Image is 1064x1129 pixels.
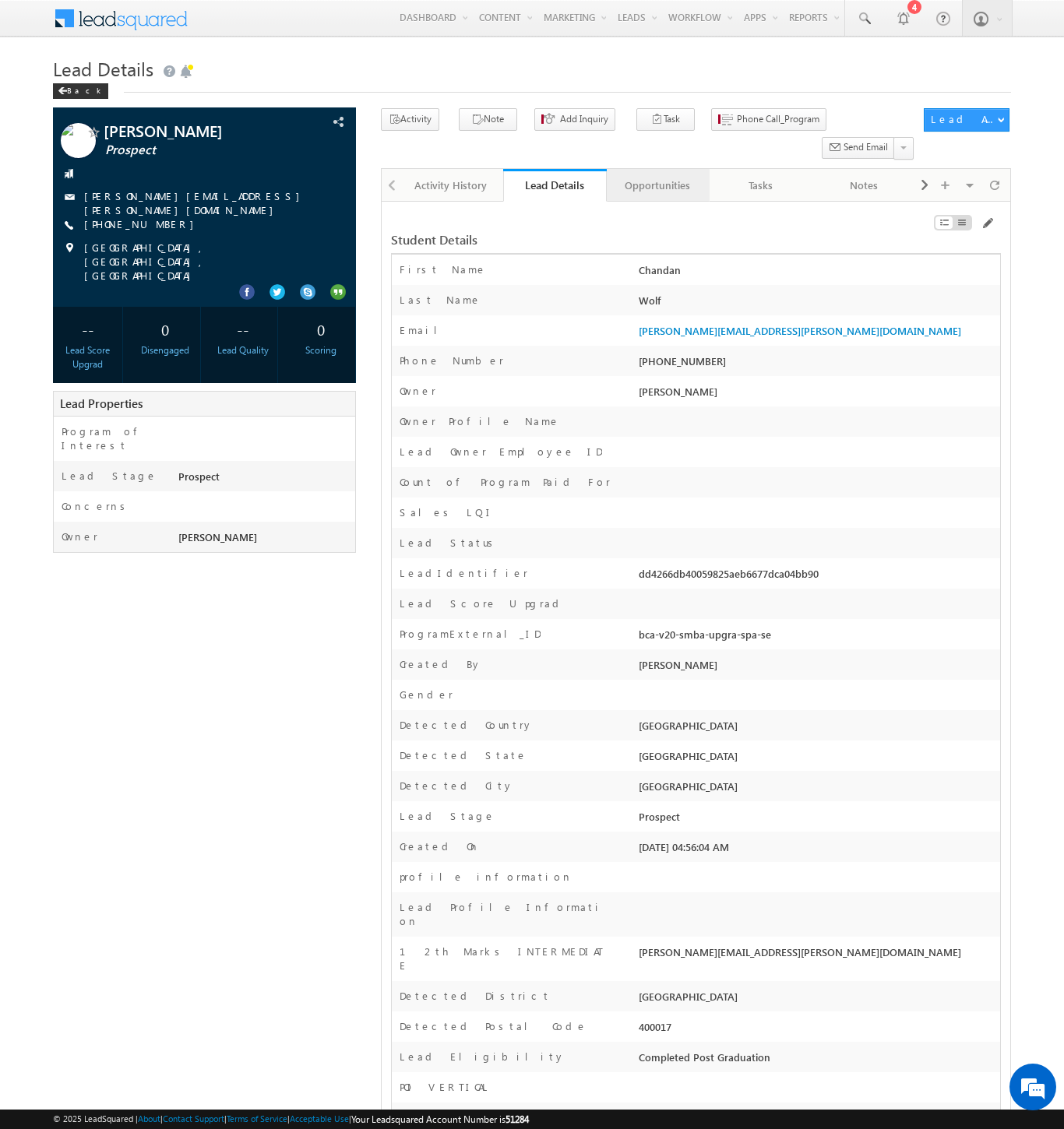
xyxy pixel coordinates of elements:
[135,343,196,357] div: Disengaged
[400,989,551,1003] label: Detected District
[635,748,1000,770] div: [GEOGRAPHIC_DATA]
[635,293,1000,315] div: Wolf
[400,657,482,671] label: Created By
[174,469,355,491] div: Prospect
[61,123,96,164] img: Profile photo
[822,137,895,160] button: Send Email
[503,169,606,202] a: Lead Details
[400,353,504,368] label: Phone Number
[26,82,65,102] img: d_60004797649_company_0_60004797649
[62,469,157,483] label: Lead Stage
[635,353,1000,375] div: [PHONE_NUMBER]
[400,1050,565,1064] label: Lead Eligibility
[711,108,826,131] button: Phone Call_Program
[844,140,888,154] span: Send Email
[619,176,696,195] div: Opportunities
[400,505,495,519] label: Sales LQI
[400,293,481,307] label: Last Name
[53,56,153,81] span: Lead Details
[639,324,961,337] a: [PERSON_NAME][EMAIL_ADDRESS][PERSON_NAME][DOMAIN_NAME]
[290,343,351,357] div: Scoring
[60,396,143,411] span: Lead Properties
[81,82,262,102] div: Chat with us now
[400,718,534,732] label: Detected Country
[62,424,163,452] label: Program of Interest
[57,343,118,371] div: Lead Score Upgrad
[635,779,1000,800] div: [GEOGRAPHIC_DATA]
[53,83,108,99] div: Back
[812,169,915,202] a: Notes
[400,809,495,823] label: Lead Stage
[213,315,274,343] div: --
[400,839,480,853] label: Created On
[84,189,308,216] a: [PERSON_NAME][EMAIL_ADDRESS][PERSON_NAME][DOMAIN_NAME]
[722,176,798,195] div: Tasks
[534,108,615,131] button: Add Inquiry
[53,1112,529,1127] span: © 2025 LeadSquared | | | | |
[104,123,291,139] span: [PERSON_NAME]
[560,112,608,126] span: Add Inquiry
[825,176,901,195] div: Notes
[381,108,439,131] button: Activity
[400,627,541,641] label: ProgramExternal_ID
[53,83,116,96] a: Back
[635,839,1000,861] div: [DATE] 04:56:04 AM
[931,112,997,126] div: Lead Actions
[400,596,565,610] label: Lead Score Upgrad
[515,178,594,192] div: Lead Details
[400,323,449,337] label: Email
[290,315,351,343] div: 0
[62,499,131,513] label: Concerns
[400,1019,587,1033] label: Detected Postal Code
[400,445,602,459] label: Lead Owner Employee ID
[84,217,202,233] span: [PHONE_NUMBER]
[635,989,1000,1011] div: [GEOGRAPHIC_DATA]
[351,1113,529,1125] span: Your Leadsquared Account Number is
[607,169,710,202] a: Opportunities
[400,779,514,793] label: Detected City
[255,8,293,45] div: Minimize live chat window
[212,480,283,501] em: Start Chat
[737,112,819,126] span: Phone Call_Program
[400,262,487,276] label: First Name
[459,108,517,131] button: Note
[400,748,527,762] label: Detected State
[57,315,118,343] div: --
[105,142,292,158] span: Prospect
[635,718,1000,740] div: [GEOGRAPHIC_DATA]
[413,176,489,195] div: Activity History
[635,1019,1000,1041] div: 400017
[163,1113,224,1124] a: Contact Support
[400,169,503,202] a: Activity History
[635,627,1000,649] div: bca-v20-smba-upgra-spa-se
[213,343,274,357] div: Lead Quality
[635,566,1000,588] div: dd4266db40059825aeb6677dca04bb90
[84,241,328,283] span: [GEOGRAPHIC_DATA], [GEOGRAPHIC_DATA], [GEOGRAPHIC_DATA]
[400,900,611,928] label: Lead Profile Information
[138,1113,160,1124] a: About
[635,1050,1000,1071] div: Completed Post Graduation
[710,169,812,202] a: Tasks
[924,108,1009,132] button: Lead Actions
[635,657,1000,679] div: [PERSON_NAME]
[400,384,436,398] label: Owner
[636,108,695,131] button: Task
[400,566,528,580] label: LeadIdentifier
[20,144,284,466] textarea: Type your message and hit 'Enter'
[639,385,717,398] span: [PERSON_NAME]
[635,809,1000,831] div: Prospect
[400,688,453,702] label: Gender
[135,315,196,343] div: 0
[391,233,792,247] div: Student Details
[62,529,98,543] label: Owner
[506,1113,529,1125] span: 51284
[400,870,573,884] label: profile information
[400,1080,491,1094] label: POI VERTICAL
[178,530,257,543] span: [PERSON_NAME]
[290,1113,349,1124] a: Acceptable Use
[635,944,1000,966] div: [PERSON_NAME][EMAIL_ADDRESS][PERSON_NAME][DOMAIN_NAME]
[400,536,499,550] label: Lead Status
[400,944,611,972] label: 12th Marks INTERMEDIATE
[400,414,560,428] label: Owner Profile Name
[400,475,611,489] label: Count of Program Paid For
